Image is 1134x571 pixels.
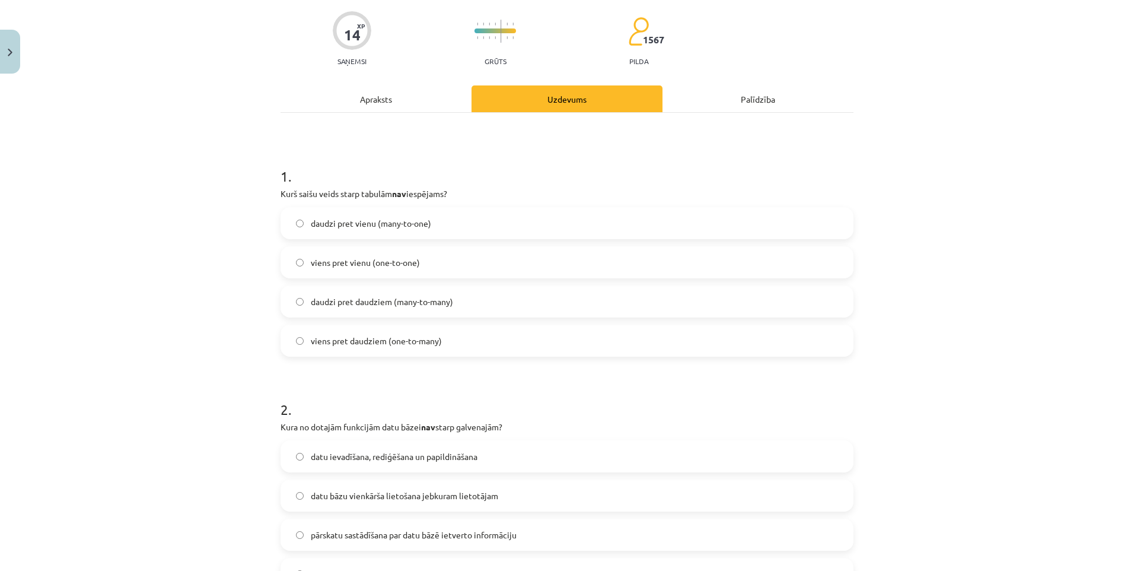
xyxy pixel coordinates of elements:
div: Palīdzība [662,85,853,112]
h1: 1 . [281,147,853,184]
span: viens pret vienu (one-to-one) [311,256,420,269]
span: pārskatu sastādīšana par datu bāzē ietverto informāciju [311,529,517,541]
img: icon-close-lesson-0947bae3869378f0d4975bcd49f059093ad1ed9edebbc8119c70593378902aed.svg [8,49,12,56]
img: icon-short-line-57e1e144782c952c97e751825c79c345078a6d821885a25fce030b3d8c18986b.svg [483,23,484,26]
input: daudzi pret daudziem (many-to-many) [296,298,304,306]
img: icon-short-line-57e1e144782c952c97e751825c79c345078a6d821885a25fce030b3d8c18986b.svg [489,23,490,26]
p: pilda [629,57,648,65]
input: daudzi pret vienu (many-to-one) [296,220,304,227]
div: Uzdevums [472,85,662,112]
img: icon-short-line-57e1e144782c952c97e751825c79c345078a6d821885a25fce030b3d8c18986b.svg [495,23,496,26]
p: Kurš saišu veids starp tabulām iespējams? [281,188,853,200]
img: icon-short-line-57e1e144782c952c97e751825c79c345078a6d821885a25fce030b3d8c18986b.svg [507,36,508,39]
div: Apraksts [281,85,472,112]
span: daudzi pret daudziem (many-to-many) [311,296,453,308]
input: viens pret vienu (one-to-one) [296,259,304,267]
img: students-c634bb4e5e11cddfef0936a35e636f08e4e9abd3cc4e673bd6f9a4125e45ecb1.svg [628,17,649,46]
span: viens pret daudziem (one-to-many) [311,335,442,347]
p: Grūts [485,57,507,65]
span: 1567 [643,34,664,45]
img: icon-short-line-57e1e144782c952c97e751825c79c345078a6d821885a25fce030b3d8c18986b.svg [483,36,484,39]
img: icon-short-line-57e1e144782c952c97e751825c79c345078a6d821885a25fce030b3d8c18986b.svg [507,23,508,26]
input: datu bāzu vienkārša lietošana jebkuram lietotājam [296,492,304,500]
b: nav [421,421,435,432]
span: datu ievadīšana, rediģēšana un papildināšana [311,451,477,463]
strong: nav [392,188,406,199]
img: icon-short-line-57e1e144782c952c97e751825c79c345078a6d821885a25fce030b3d8c18986b.svg [495,36,496,39]
h1: 2 . [281,380,853,417]
p: Kura no dotajām funkcijām datu bāzei starp galvenajām? [281,421,853,433]
img: icon-short-line-57e1e144782c952c97e751825c79c345078a6d821885a25fce030b3d8c18986b.svg [477,36,478,39]
span: datu bāzu vienkārša lietošana jebkuram lietotājam [311,490,498,502]
input: datu ievadīšana, rediģēšana un papildināšana [296,453,304,461]
img: icon-short-line-57e1e144782c952c97e751825c79c345078a6d821885a25fce030b3d8c18986b.svg [512,36,514,39]
input: pārskatu sastādīšana par datu bāzē ietverto informāciju [296,531,304,539]
p: Saņemsi [333,57,371,65]
img: icon-long-line-d9ea69661e0d244f92f715978eff75569469978d946b2353a9bb055b3ed8787d.svg [501,20,502,43]
div: 14 [344,27,361,43]
img: icon-short-line-57e1e144782c952c97e751825c79c345078a6d821885a25fce030b3d8c18986b.svg [489,36,490,39]
span: daudzi pret vienu (many-to-one) [311,217,431,230]
img: icon-short-line-57e1e144782c952c97e751825c79c345078a6d821885a25fce030b3d8c18986b.svg [477,23,478,26]
input: viens pret daudziem (one-to-many) [296,337,304,345]
span: XP [357,23,365,29]
img: icon-short-line-57e1e144782c952c97e751825c79c345078a6d821885a25fce030b3d8c18986b.svg [512,23,514,26]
